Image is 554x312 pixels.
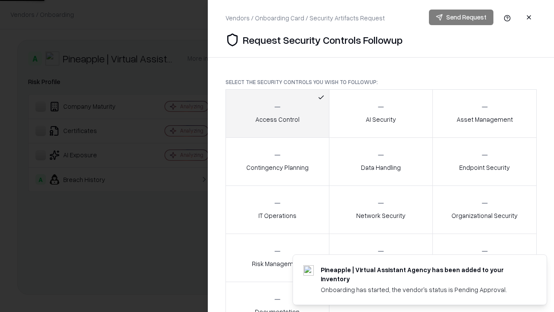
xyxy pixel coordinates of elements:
[329,234,433,282] button: Security Incidents
[329,89,433,138] button: AI Security
[432,89,537,138] button: Asset Management
[225,13,385,23] div: Vendors / Onboarding Card / Security Artifacts Request
[225,234,329,282] button: Risk Management
[225,137,329,186] button: Contingency Planning
[225,78,537,86] p: Select the security controls you wish to followup:
[225,89,329,138] button: Access Control
[252,259,303,268] p: Risk Management
[432,185,537,234] button: Organizational Security
[321,285,526,294] div: Onboarding has started, the vendor's status is Pending Approval.
[356,211,406,220] p: Network Security
[451,211,518,220] p: Organizational Security
[243,33,403,47] p: Request Security Controls Followup
[432,234,537,282] button: Threat Management
[457,115,513,124] p: Asset Management
[321,265,526,283] div: Pineapple | Virtual Assistant Agency has been added to your inventory
[303,265,314,276] img: trypineapple.com
[329,137,433,186] button: Data Handling
[246,163,309,172] p: Contingency Planning
[459,163,510,172] p: Endpoint Security
[258,211,296,220] p: IT Operations
[225,185,329,234] button: IT Operations
[366,115,396,124] p: AI Security
[361,163,401,172] p: Data Handling
[329,185,433,234] button: Network Security
[432,137,537,186] button: Endpoint Security
[255,115,300,124] p: Access Control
